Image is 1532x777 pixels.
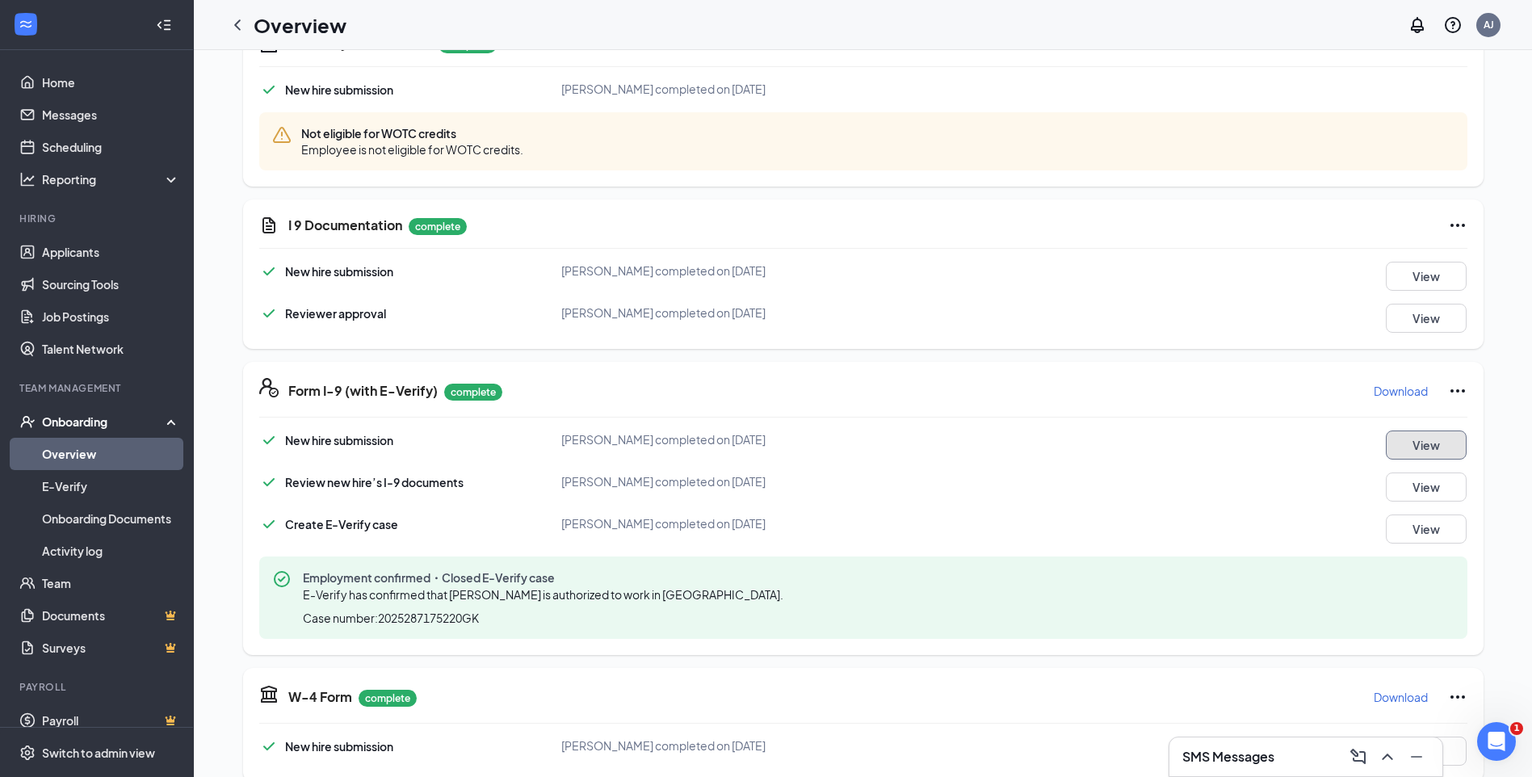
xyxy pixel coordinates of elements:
svg: Ellipses [1448,381,1467,401]
span: Create E-Verify case [285,517,398,531]
span: New hire submission [285,433,393,447]
button: View [1386,472,1467,502]
span: New hire submission [285,739,393,754]
span: Review new hire’s I-9 documents [285,475,464,489]
span: [PERSON_NAME] completed on [DATE] [561,432,766,447]
svg: CustomFormIcon [259,216,279,235]
button: Download [1373,684,1429,710]
svg: FormI9EVerifyIcon [259,378,279,397]
div: Payroll [19,680,177,694]
button: View [1386,514,1467,544]
iframe: Intercom live chat [1477,722,1516,761]
svg: Checkmark [259,262,279,281]
button: ComposeMessage [1345,744,1371,770]
svg: Notifications [1408,15,1427,35]
a: Applicants [42,236,180,268]
h5: W-4 Form [288,688,352,706]
span: New hire submission [285,82,393,97]
svg: Warning [272,125,292,145]
a: Talent Network [42,333,180,365]
svg: Checkmark [259,80,279,99]
h3: SMS Messages [1182,748,1274,766]
span: Employment confirmed・Closed E-Verify case [303,569,790,586]
span: 1 [1510,722,1523,735]
span: Case number: 2025287175220GK [303,610,479,626]
svg: TaxGovernmentIcon [259,684,279,703]
a: Scheduling [42,131,180,163]
a: Sourcing Tools [42,268,180,300]
a: Messages [42,99,180,131]
span: [PERSON_NAME] completed on [DATE] [561,738,766,753]
button: View [1386,304,1467,333]
svg: Minimize [1407,747,1426,766]
button: Download [1373,378,1429,404]
p: Download [1374,689,1428,705]
div: Hiring [19,212,177,225]
svg: ComposeMessage [1349,747,1368,766]
svg: Collapse [156,17,172,33]
a: SurveysCrown [42,632,180,664]
a: Team [42,567,180,599]
span: E-Verify has confirmed that [PERSON_NAME] is authorized to work in [GEOGRAPHIC_DATA]. [303,587,783,602]
svg: Checkmark [259,472,279,492]
div: AJ [1484,18,1494,31]
svg: CheckmarkCircle [272,569,292,589]
svg: WorkstreamLogo [18,16,34,32]
span: Not eligible for WOTC credits [301,125,523,141]
p: complete [409,218,467,235]
div: Reporting [42,171,181,187]
svg: QuestionInfo [1443,15,1463,35]
button: View [1386,262,1467,291]
button: ChevronUp [1375,744,1400,770]
svg: Checkmark [259,304,279,323]
div: Switch to admin view [42,745,155,761]
a: PayrollCrown [42,704,180,737]
svg: ChevronUp [1378,747,1397,766]
a: DocumentsCrown [42,599,180,632]
button: View [1386,430,1467,460]
span: [PERSON_NAME] completed on [DATE] [561,474,766,489]
span: [PERSON_NAME] completed on [DATE] [561,516,766,531]
a: E-Verify [42,470,180,502]
h1: Overview [254,11,346,39]
svg: Ellipses [1448,216,1467,235]
span: [PERSON_NAME] completed on [DATE] [561,305,766,320]
h5: Form I-9 (with E-Verify) [288,382,438,400]
button: Minimize [1404,744,1429,770]
div: Team Management [19,381,177,395]
span: [PERSON_NAME] completed on [DATE] [561,82,766,96]
svg: Checkmark [259,514,279,534]
a: Overview [42,438,180,470]
svg: ChevronLeft [228,15,247,35]
div: Not eligible for WOTC credits [259,112,1467,170]
span: [PERSON_NAME] completed on [DATE] [561,263,766,278]
svg: Ellipses [1448,687,1467,707]
svg: UserCheck [19,414,36,430]
span: Reviewer approval [285,306,386,321]
div: Onboarding [42,414,166,430]
a: Activity log [42,535,180,567]
svg: Settings [19,745,36,761]
a: Onboarding Documents [42,502,180,535]
svg: Checkmark [259,737,279,756]
p: Download [1374,383,1428,399]
p: complete [359,690,417,707]
svg: Checkmark [259,430,279,450]
h5: I 9 Documentation [288,216,402,234]
svg: Analysis [19,171,36,187]
p: complete [444,384,502,401]
a: Job Postings [42,300,180,333]
a: Home [42,66,180,99]
span: New hire submission [285,264,393,279]
span: Employee is not eligible for WOTC credits. [301,141,523,157]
